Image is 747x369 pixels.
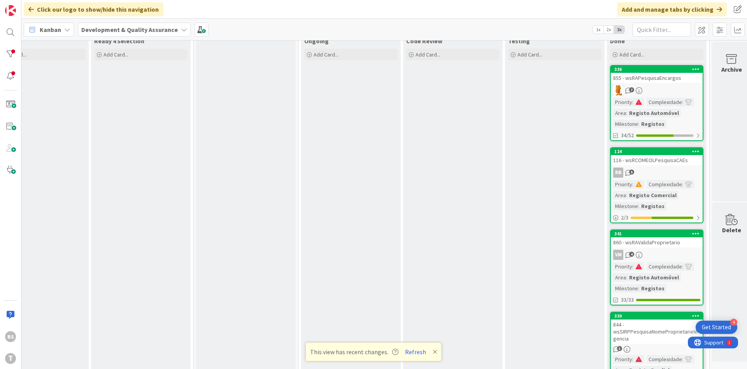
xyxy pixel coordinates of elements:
[617,346,622,351] span: 3
[611,66,703,83] div: 336855 - wsRAPesquisaEncargos
[517,51,542,58] span: Add Card...
[611,213,703,222] div: 2/3
[611,237,703,247] div: 860 - wsRAValidaProprietario
[613,262,632,271] div: Priority
[613,202,638,210] div: Milestone
[639,202,666,210] div: Registos
[593,26,603,34] span: 1x
[617,2,727,16] div: Add and manage tabs by clicking
[632,98,633,106] span: :
[613,250,623,260] div: VM
[627,109,681,117] div: Registo Automóvel
[16,1,35,11] span: Support
[613,98,632,106] div: Priority
[402,347,429,357] button: Refresh
[611,230,703,237] div: 341
[610,65,703,141] a: 336855 - wsRAPesquisaEncargosRLPriority:Complexidade:Area:Registo AutomóvelMilestone:Registos34/52
[94,37,144,45] span: Ready 4 Selection
[629,87,634,92] span: 7
[629,169,634,175] span: 5
[611,313,703,344] div: 330844 - wsSIRPPesquisaNomeProprietarioVigencia
[647,98,682,106] div: Complexidade
[508,37,530,45] span: Testing
[610,37,625,45] span: Done
[611,313,703,320] div: 330
[621,296,634,304] span: 33/33
[24,2,163,16] div: Click our logo to show/hide this navigation
[5,353,16,364] div: T
[613,180,632,189] div: Priority
[5,5,16,16] img: Visit kanbanzone.com
[613,85,623,95] img: RL
[613,109,626,117] div: Area
[611,85,703,95] div: RL
[613,168,623,178] div: RB
[632,355,633,364] span: :
[611,250,703,260] div: VM
[613,120,638,128] div: Milestone
[611,73,703,83] div: 855 - wsRAPesquisaEncargos
[721,65,742,74] div: Archive
[633,23,691,37] input: Quick Filter...
[611,155,703,165] div: 116 - wsRCOMEOLPesquisaCAEs
[610,147,703,223] a: 124116 - wsRCOMEOLPesquisaCAEsRBPriority:Complexidade:Area:Registo ComercialMilestone:Registos2/3
[682,355,683,364] span: :
[626,191,627,200] span: :
[638,284,639,293] span: :
[613,355,632,364] div: Priority
[730,319,737,326] div: 4
[611,168,703,178] div: RB
[626,273,627,282] span: :
[627,273,681,282] div: Registo Automóvel
[619,51,644,58] span: Add Card...
[627,191,679,200] div: Registo Comercial
[614,231,703,237] div: 341
[682,262,683,271] span: :
[314,51,338,58] span: Add Card...
[614,26,624,34] span: 3x
[702,323,731,331] div: Get Started
[611,148,703,155] div: 124
[639,284,666,293] div: Registos
[103,51,128,58] span: Add Card...
[696,321,737,334] div: Open Get Started checklist, remaining modules: 4
[647,355,682,364] div: Complexidade
[613,273,626,282] div: Area
[722,225,741,235] div: Delete
[611,230,703,247] div: 341860 - wsRAValidaProprietario
[304,37,329,45] span: Ongoing
[629,252,634,257] span: 4
[632,180,633,189] span: :
[638,202,639,210] span: :
[40,25,61,34] span: Kanban
[603,26,614,34] span: 2x
[614,149,703,154] div: 124
[610,230,703,305] a: 341860 - wsRAValidaProprietarioVMPriority:Complexidade:Area:Registo AutomóvelMilestone:Registos33/33
[613,191,626,200] div: Area
[81,26,178,34] b: Development & Quality Assurance
[638,120,639,128] span: :
[611,320,703,344] div: 844 - wsSIRPPesquisaNomeProprietarioVigencia
[611,148,703,165] div: 124116 - wsRCOMEOLPesquisaCAEs
[40,3,42,9] div: 1
[621,131,634,139] span: 34/52
[626,109,627,117] span: :
[614,313,703,319] div: 330
[647,262,682,271] div: Complexidade
[682,180,683,189] span: :
[613,284,638,293] div: Milestone
[632,262,633,271] span: :
[647,180,682,189] div: Complexidade
[682,98,683,106] span: :
[639,120,666,128] div: Registos
[5,331,16,342] div: BS
[621,214,628,222] span: 2 / 3
[416,51,440,58] span: Add Card...
[310,347,398,357] span: This view has recent changes.
[406,37,442,45] span: Code Review
[611,66,703,73] div: 336
[614,67,703,72] div: 336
